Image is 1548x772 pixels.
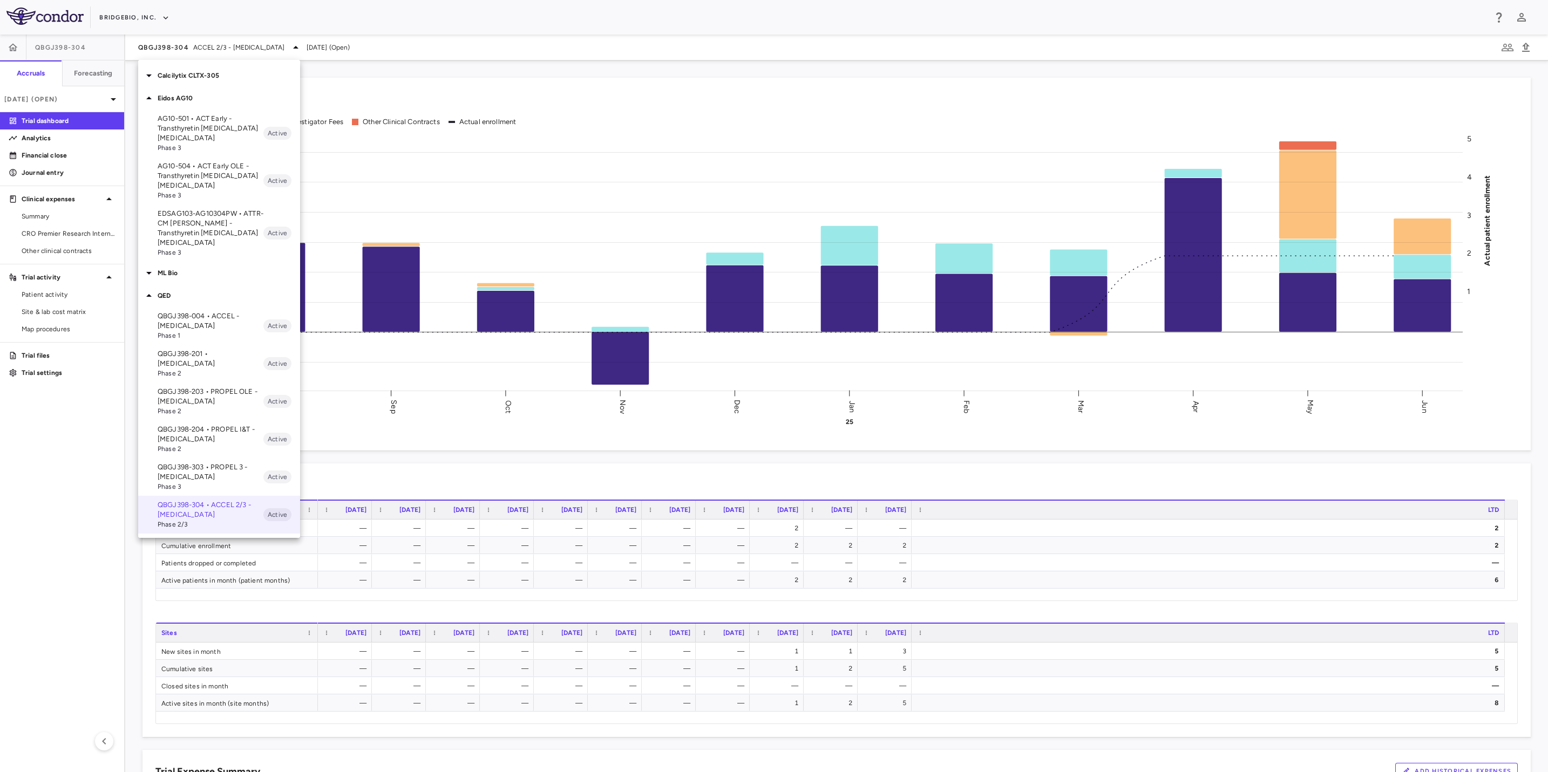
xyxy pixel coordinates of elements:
[263,434,291,444] span: Active
[263,176,291,186] span: Active
[158,93,300,103] p: Eidos AG10
[158,349,263,368] p: QBGJ398-201 • [MEDICAL_DATA]
[263,321,291,331] span: Active
[158,331,263,340] span: Phase 1
[138,382,300,420] div: QBGJ398-203 • PROPEL OLE - [MEDICAL_DATA]Phase 2Active
[138,284,300,307] div: QED
[158,248,263,257] span: Phase 3
[138,262,300,284] div: ML Bio
[158,368,263,378] span: Phase 2
[158,143,263,153] span: Phase 3
[138,110,300,157] div: AG10-501 • ACT Early - Transthyretin [MEDICAL_DATA] [MEDICAL_DATA]Phase 3Active
[263,359,291,368] span: Active
[138,345,300,382] div: QBGJ398-201 • [MEDICAL_DATA]Phase 2Active
[158,161,263,190] p: AG10-504 • ACT Early OLE - Transthyretin [MEDICAL_DATA] [MEDICAL_DATA]
[158,311,263,331] p: QBGJ398-004 • ACCEL - [MEDICAL_DATA]
[263,228,291,238] span: Active
[158,291,300,300] p: QED
[138,64,300,87] div: Calcilytix CLTX-305
[158,520,263,529] span: Phase 2/3
[158,114,263,143] p: AG10-501 • ACT Early - Transthyretin [MEDICAL_DATA] [MEDICAL_DATA]
[158,190,263,200] span: Phase 3
[263,397,291,406] span: Active
[138,420,300,458] div: QBGJ398-204 • PROPEL I&T - [MEDICAL_DATA]Phase 2Active
[158,482,263,491] span: Phase 3
[138,204,300,262] div: EDSAG103-AG10304PW • ATTR-CM [PERSON_NAME] - Transthyretin [MEDICAL_DATA] [MEDICAL_DATA]Phase 3Ac...
[263,472,291,482] span: Active
[138,307,300,345] div: QBGJ398-004 • ACCEL - [MEDICAL_DATA]Phase 1Active
[138,458,300,496] div: QBGJ398-303 • PROPEL 3 - [MEDICAL_DATA]Phase 3Active
[158,387,263,406] p: QBGJ398-203 • PROPEL OLE - [MEDICAL_DATA]
[158,406,263,416] span: Phase 2
[138,87,300,110] div: Eidos AG10
[158,444,263,454] span: Phase 2
[158,462,263,482] p: QBGJ398-303 • PROPEL 3 - [MEDICAL_DATA]
[138,157,300,204] div: AG10-504 • ACT Early OLE - Transthyretin [MEDICAL_DATA] [MEDICAL_DATA]Phase 3Active
[158,268,300,278] p: ML Bio
[158,209,263,248] p: EDSAG103-AG10304PW • ATTR-CM [PERSON_NAME] - Transthyretin [MEDICAL_DATA] [MEDICAL_DATA]
[158,71,300,80] p: Calcilytix CLTX-305
[158,500,263,520] p: QBGJ398-304 • ACCEL 2/3 - [MEDICAL_DATA]
[158,425,263,444] p: QBGJ398-204 • PROPEL I&T - [MEDICAL_DATA]
[263,128,291,138] span: Active
[138,496,300,534] div: QBGJ398-304 • ACCEL 2/3 - [MEDICAL_DATA]Phase 2/3Active
[263,510,291,520] span: Active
